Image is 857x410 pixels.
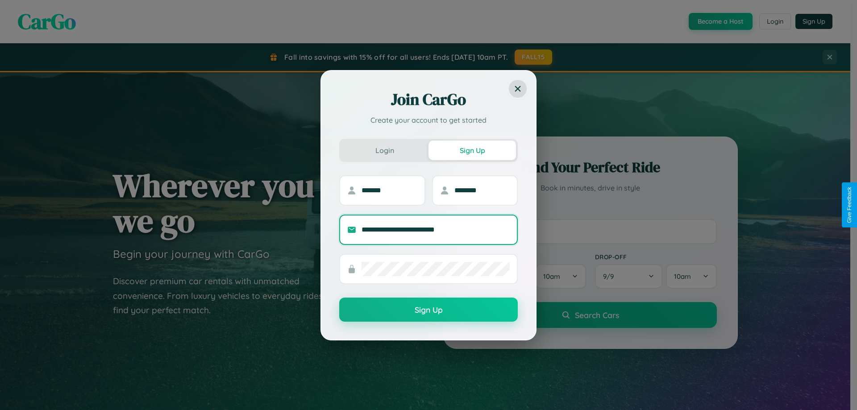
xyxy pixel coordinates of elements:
div: Give Feedback [846,187,853,223]
button: Sign Up [428,141,516,160]
button: Sign Up [339,298,518,322]
h2: Join CarGo [339,89,518,110]
button: Login [341,141,428,160]
p: Create your account to get started [339,115,518,125]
